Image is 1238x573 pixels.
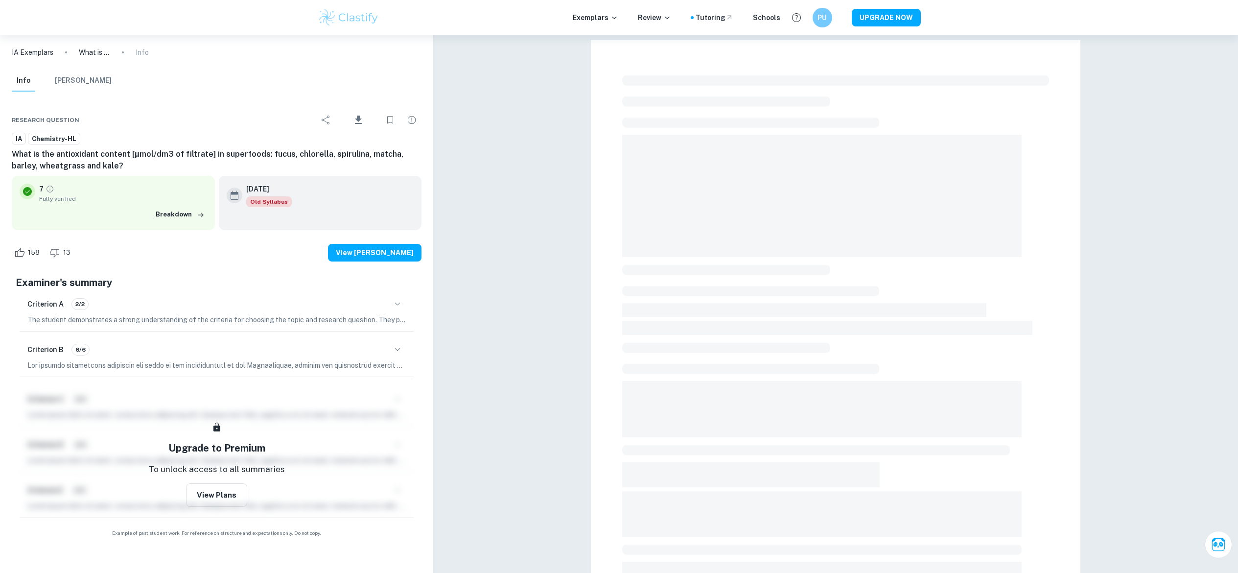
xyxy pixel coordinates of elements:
[136,47,149,58] p: Info
[788,9,805,26] button: Help and Feedback
[186,483,247,507] button: View Plans
[149,463,285,476] p: To unlock access to all summaries
[39,194,207,203] span: Fully verified
[402,110,421,130] div: Report issue
[72,345,89,354] span: 6/6
[27,314,406,325] p: The student demonstrates a strong understanding of the criteria for choosing the topic and resear...
[72,300,88,309] span: 2/2
[79,47,110,58] p: What is the antioxidant content [μmol/dm3 of filtrate] in superfoods: fucus, chlorella, spirulina...
[58,248,76,258] span: 13
[638,12,671,23] p: Review
[813,8,832,27] button: PU
[12,148,421,172] h6: What is the antioxidant content [μmol/dm3 of filtrate] in superfoods: fucus, chlorella, spirulina...
[696,12,733,23] a: Tutoring
[573,12,618,23] p: Exemplars
[380,110,400,130] div: Bookmark
[753,12,780,23] a: Schools
[12,47,53,58] a: IA Exemplars
[12,245,45,261] div: Like
[852,9,921,26] button: UPGRADE NOW
[47,245,76,261] div: Dislike
[338,107,378,133] div: Download
[12,133,26,145] a: IA
[168,441,265,455] h5: Upgrade to Premium
[27,299,64,310] h6: Criterion A
[316,110,336,130] div: Share
[246,184,284,194] h6: [DATE]
[55,70,112,92] button: [PERSON_NAME]
[16,275,418,290] h5: Examiner's summary
[12,116,79,124] span: Research question
[46,185,54,193] a: Grade fully verified
[12,529,421,537] span: Example of past student work. For reference on structure and expectations only. Do not copy.
[246,196,292,207] div: Starting from the May 2025 session, the Chemistry IA requirements have changed. It's OK to refer ...
[28,134,80,144] span: Chemistry-HL
[12,70,35,92] button: Info
[23,248,45,258] span: 158
[153,207,207,222] button: Breakdown
[1205,531,1232,558] button: Ask Clai
[27,360,406,371] p: Lor ipsumdo sitametcons adipiscin eli seddo ei tem incididuntutl et dol Magnaaliquae, adminim ven...
[328,244,421,262] button: View [PERSON_NAME]
[28,133,80,145] a: Chemistry-HL
[246,196,292,207] span: Old Syllabus
[39,184,44,194] p: 7
[817,12,828,23] h6: PU
[12,134,25,144] span: IA
[27,344,64,355] h6: Criterion B
[318,8,380,27] img: Clastify logo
